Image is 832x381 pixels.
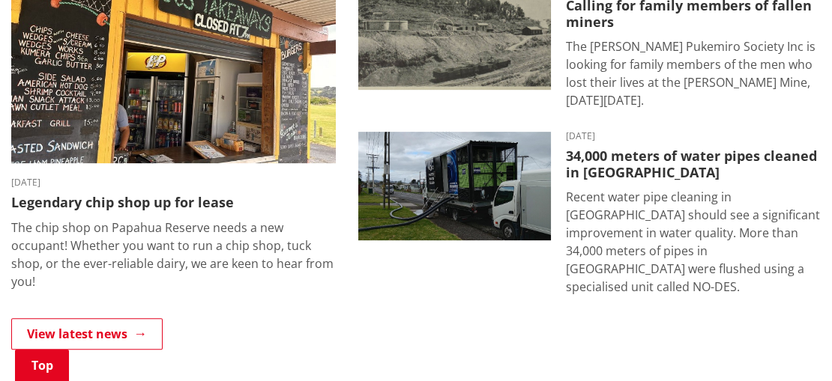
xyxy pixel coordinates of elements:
[11,219,336,290] p: The chip shop on Papahua Reserve needs a new occupant! Whether you want to run a chip shop, tuck ...
[11,195,336,211] h3: Legendary chip shop up for lease
[11,178,336,187] time: [DATE]
[566,132,821,141] time: [DATE]
[763,318,817,372] iframe: Messenger Launcher
[15,350,69,381] a: Top
[358,132,822,296] a: [DATE] 34,000 meters of water pipes cleaned in [GEOGRAPHIC_DATA] Recent water pipe cleaning in [G...
[358,132,551,240] img: NO-DES unit flushing water pipes in Huntly
[566,148,821,180] h3: 34,000 meters of water pipes cleaned in [GEOGRAPHIC_DATA]
[566,188,821,296] p: Recent water pipe cleaning in [GEOGRAPHIC_DATA] should see a significant improvement in water qua...
[11,318,163,350] a: View latest news
[566,37,821,109] p: The [PERSON_NAME] Pukemiro Society Inc is looking for family members of the men who lost their li...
